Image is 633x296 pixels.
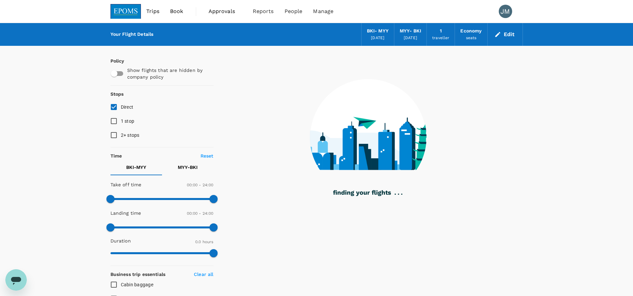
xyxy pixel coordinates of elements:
div: 1 [440,27,442,35]
p: MYY - BKI [178,164,197,171]
strong: Business trip essentials [110,272,166,277]
span: Cabin baggage [121,282,153,287]
div: BKI - MYY [367,27,389,35]
span: 2+ stops [121,132,140,138]
span: Manage [313,7,333,15]
p: Landing time [110,210,141,216]
span: 00:00 - 24:00 [187,183,214,187]
p: Clear all [194,271,213,278]
p: Time [110,153,122,159]
span: Trips [146,7,159,15]
p: Reset [201,153,214,159]
div: MYY - BKI [400,27,421,35]
span: People [285,7,303,15]
img: EPOMS SDN BHD [110,4,141,19]
span: Book [170,7,183,15]
p: BKI - MYY [126,164,146,171]
div: Economy [460,27,482,35]
iframe: Button to launch messaging window [5,269,27,291]
span: Reports [253,7,274,15]
div: seats [466,35,477,41]
p: Show flights that are hidden by company policy [127,67,209,80]
p: Policy [110,58,116,64]
div: [DATE] [371,35,384,41]
div: traveller [432,35,449,41]
p: Take off time [110,181,142,188]
div: JM [499,5,512,18]
span: Approvals [209,7,242,15]
div: Your Flight Details [110,31,154,38]
p: Duration [110,237,131,244]
g: . [401,194,402,195]
span: Direct [121,104,134,110]
span: 0.0 hours [195,239,213,244]
div: [DATE] [404,35,417,41]
strong: Stops [110,91,124,97]
span: 1 stop [121,118,135,124]
g: . [398,194,399,195]
g: finding your flights [333,190,391,196]
button: Edit [493,29,517,40]
g: . [395,194,396,195]
span: 00:00 - 24:00 [187,211,214,216]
